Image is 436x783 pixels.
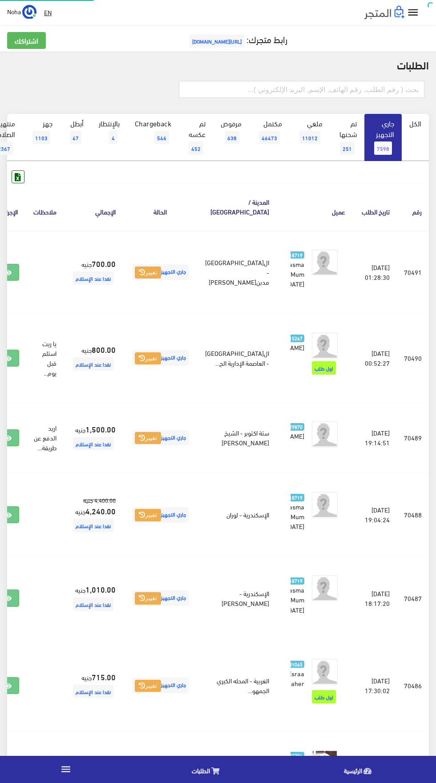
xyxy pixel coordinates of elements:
[135,352,161,365] button: تغيير
[26,183,64,230] th: ملاحظات
[225,131,239,144] span: 638
[291,421,304,440] a: 29870 [PERSON_NAME]
[259,131,280,144] span: 46473
[40,4,55,20] a: EN
[123,183,198,230] th: الحالة
[64,183,123,230] th: اﻹجمالي
[311,492,338,518] img: avatar.png
[64,557,123,640] td: جنيه
[64,402,123,473] td: جنيه
[135,592,161,605] button: تغيير
[92,343,116,355] strong: 800.00
[64,473,123,556] td: جنيه
[73,519,113,532] span: نقدا عند الإستلام
[374,141,392,155] span: 7598
[132,678,189,693] span: جاري التجهيز
[287,577,304,585] span: 18719
[60,114,91,150] a: أبطل47
[285,500,304,532] span: Basma Mum [DATE]
[285,583,304,615] span: Basma Mum [DATE]
[64,314,123,402] td: جنيه
[397,640,429,731] td: 70486
[198,230,276,314] td: ال[GEOGRAPHIC_DATA] - مدبن[PERSON_NAME]
[132,758,284,781] a: الطلبات
[73,437,113,450] span: نقدا عند الإستلام
[198,183,276,230] th: المدينة / [GEOGRAPHIC_DATA]
[397,314,429,402] td: 70490
[291,332,304,352] a: 15267 [PERSON_NAME]
[287,752,304,759] span: 23794
[311,658,338,685] img: avatar.png
[132,430,189,446] span: جاري التجهيز
[291,492,304,531] a: 18719 Basma Mum [DATE]
[364,6,404,19] img: .
[70,131,81,144] span: 47
[109,131,117,144] span: 4
[135,509,161,521] button: تغيير
[198,314,276,402] td: ال[GEOGRAPHIC_DATA] - العاصمة الإدارية الج...
[198,473,276,556] td: الإسكندرية - لوران
[407,6,420,19] i: 
[284,758,436,781] a: الرئيسية
[190,34,244,48] span: [URL][DOMAIN_NAME]
[73,685,113,698] span: نقدا عند الإستلام
[311,332,338,359] img: avatar.png
[311,575,338,601] img: avatar.png
[85,583,116,595] strong: 1,010.00
[311,421,338,448] img: avatar.png
[7,6,21,17] span: Noha
[92,752,116,763] strong: 530.00
[85,423,116,435] strong: 1,500.00
[64,230,123,314] td: جنيه
[291,658,304,688] a: 31045 Esraa zaher
[132,590,189,606] span: جاري التجهيز
[287,251,304,259] span: 18719
[344,765,362,776] span: الرئيسية
[7,59,429,70] h2: الطلبات
[330,114,364,161] a: تم شحنها251
[352,183,397,230] th: تاريخ الطلب
[132,350,189,366] span: جاري التجهيز
[291,575,304,614] a: 18719 Basma Mum [DATE]
[179,81,424,98] input: بحث ( رقم الطلب, رقم الهاتف, الإسم, البريد اﻹلكتروني )...
[364,114,402,161] a: جاري التجهيز7598
[352,314,397,402] td: [DATE] 00:52:27
[135,432,161,444] button: تغيير
[287,423,304,431] span: 29870
[198,640,276,731] td: الغربية - المحله الكبري الجمهو...
[192,765,210,776] span: الطلبات
[397,557,429,640] td: 70487
[352,473,397,556] td: [DATE] 19:04:24
[73,357,113,371] span: نقدا عند الإستلام
[397,183,429,230] th: رقم
[60,763,72,775] i: 
[198,402,276,473] td: ستة اكتوبر - الشيخ [PERSON_NAME]
[179,114,213,161] a: تم عكسه452
[132,507,189,523] span: جاري التجهيز
[187,31,287,47] a: رابط متجرك:[URL][DOMAIN_NAME]
[85,505,116,517] strong: 4,240.00
[91,114,127,150] a: بالإنتظار4
[7,4,36,19] a: ... Noha
[291,249,304,288] a: 18719 Basma Mum [DATE]
[135,266,161,279] button: تغيير
[276,183,352,230] th: عميل
[352,557,397,640] td: [DATE] 18:17:20
[290,114,330,150] a: ملغي11012
[249,114,290,150] a: مكتمل46473
[135,680,161,692] button: تغيير
[44,7,52,18] u: EN
[92,258,116,269] strong: 700.00
[340,141,355,155] span: 251
[154,131,169,144] span: 546
[352,402,397,473] td: [DATE] 19:14:51
[26,402,64,473] td: اريد الدفع عن طريقة...
[64,640,123,731] td: جنيه
[23,114,60,150] a: جهز1103
[311,750,338,776] img: picture
[291,750,304,769] a: 23794 [PERSON_NAME]
[352,640,397,731] td: [DATE] 17:30:02
[402,114,429,133] a: الكل
[189,141,203,155] span: 452
[288,667,304,689] span: Esraa zaher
